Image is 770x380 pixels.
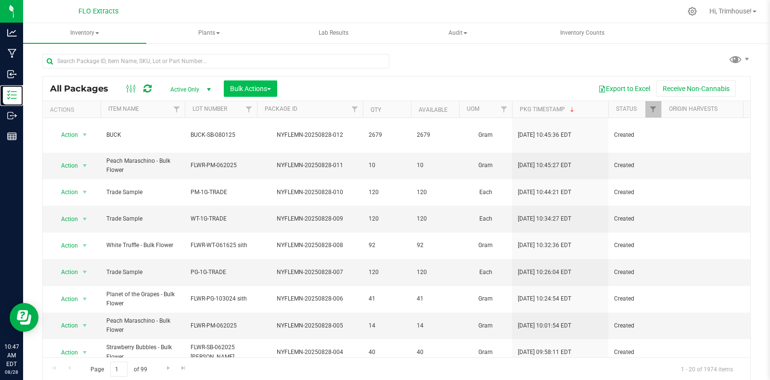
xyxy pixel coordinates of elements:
span: Gram [465,294,506,303]
a: Filter [742,101,757,118]
a: Qty [371,106,381,113]
span: 40 [369,348,405,357]
span: [DATE] 10:32:36 EDT [518,241,571,250]
div: NYFLEMN-20250828-007 [256,268,364,277]
span: WT-1G-TRADE [191,214,251,223]
span: Strawberry Bubbles - Bulk Flower [106,343,179,361]
div: NYFLEMN-20250828-012 [256,131,364,140]
span: 2679 [417,131,453,140]
span: Action [52,128,78,142]
input: 1 [110,362,128,377]
span: Trade Sample [106,214,179,223]
span: Action [52,185,78,199]
span: Created [614,241,655,250]
span: Inventory Counts [547,29,617,37]
span: Created [614,348,655,357]
a: Filter [645,101,661,118]
span: Each [465,214,506,223]
div: Actions [50,106,97,113]
span: 41 [369,294,405,303]
span: Page of 99 [82,362,155,377]
span: Audit [397,24,519,43]
span: 120 [417,268,453,277]
span: 120 [417,188,453,197]
span: 1 - 20 of 1974 items [673,362,741,376]
inline-svg: Inventory [7,90,17,100]
span: Created [614,321,655,330]
button: Export to Excel [592,80,656,97]
span: 14 [417,321,453,330]
div: Manage settings [686,7,698,16]
span: select [79,128,91,142]
span: Created [614,131,655,140]
span: select [79,346,91,359]
span: Each [465,268,506,277]
span: Action [52,346,78,359]
a: Origin Harvests [669,105,718,112]
span: Created [614,294,655,303]
p: 08/28 [4,368,19,376]
span: Created [614,214,655,223]
a: Filter [496,101,512,118]
a: Filter [169,101,185,118]
a: Go to the last page [177,362,191,375]
span: select [79,319,91,332]
inline-svg: Manufacturing [7,49,17,58]
span: [DATE] 10:44:21 EDT [518,188,571,197]
a: Package ID [265,105,297,112]
inline-svg: Outbound [7,111,17,120]
div: NYFLEMN-20250828-010 [256,188,364,197]
span: Each [465,188,506,197]
a: Lab Results [272,23,395,43]
span: 120 [369,214,405,223]
a: Lot Number [192,105,227,112]
a: Available [419,106,448,113]
span: Action [52,212,78,226]
span: Action [52,159,78,172]
span: Created [614,268,655,277]
span: Lab Results [306,29,361,37]
span: Action [52,319,78,332]
span: PM-1G-TRADE [191,188,251,197]
span: 120 [417,214,453,223]
span: [DATE] 10:01:54 EDT [518,321,571,330]
span: 10 [417,161,453,170]
a: Plants [147,23,270,43]
span: Gram [465,241,506,250]
span: FLO Extracts [78,7,118,15]
iframe: Resource center [10,303,38,332]
span: Trade Sample [106,268,179,277]
span: 120 [369,188,405,197]
span: FLWR-PM-062025 [191,321,251,330]
a: UOM [467,105,479,112]
span: [DATE] 10:26:04 EDT [518,268,571,277]
span: Gram [465,131,506,140]
span: Created [614,188,655,197]
span: select [79,265,91,279]
span: FLWR-SB-062025 [PERSON_NAME] [191,343,251,361]
span: 41 [417,294,453,303]
span: BUCK [106,131,179,140]
span: 92 [417,241,453,250]
span: 2679 [369,131,405,140]
button: Bulk Actions [224,80,277,97]
span: All Packages [50,83,118,94]
span: [DATE] 10:34:27 EDT [518,214,571,223]
inline-svg: Analytics [7,28,17,38]
a: Status [616,105,637,112]
a: Pkg Timestamp [520,106,576,113]
div: NYFLEMN-20250828-004 [256,348,364,357]
span: select [79,185,91,199]
span: 40 [417,348,453,357]
span: Created [614,161,655,170]
a: Item Name [108,105,139,112]
div: NYFLEMN-20250828-011 [256,161,364,170]
input: Search Package ID, Item Name, SKU, Lot or Part Number... [42,54,389,68]
span: Gram [465,321,506,330]
span: Action [52,292,78,306]
inline-svg: Inbound [7,69,17,79]
div: NYFLEMN-20250828-006 [256,294,364,303]
span: select [79,212,91,226]
span: [DATE] 10:24:54 EDT [518,294,571,303]
inline-svg: Reports [7,131,17,141]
